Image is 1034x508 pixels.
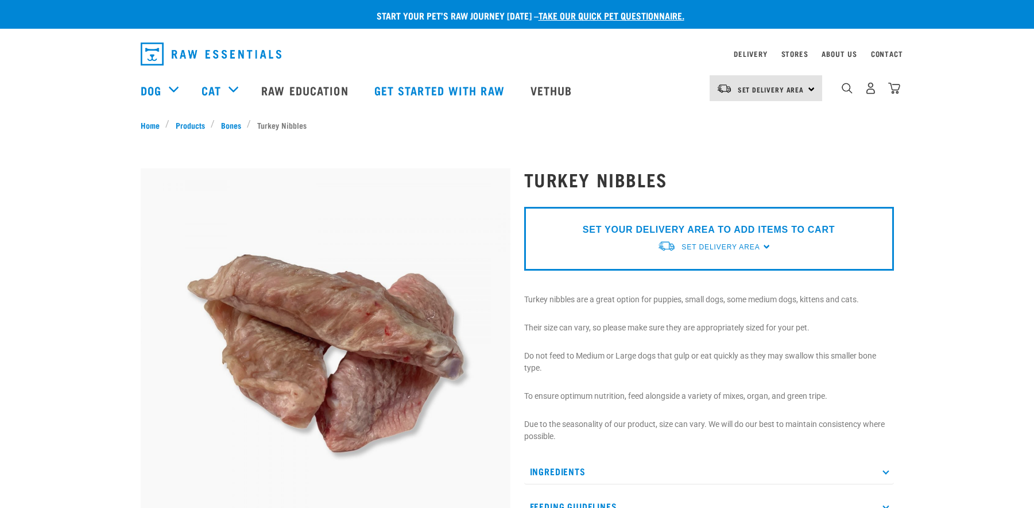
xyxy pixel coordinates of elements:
p: Turkey nibbles are a great option for puppies, small dogs, some medium dogs, kittens and cats. [524,294,894,306]
img: van-moving.png [717,83,732,94]
p: Their size can vary, so please make sure they are appropriately sized for your pet. [524,322,894,334]
p: Ingredients [524,459,894,484]
a: Products [169,119,211,131]
img: van-moving.png [657,240,676,252]
p: Due to the seasonality of our product, size can vary. We will do our best to maintain consistency... [524,418,894,442]
a: Home [141,119,166,131]
img: Raw Essentials Logo [141,43,281,66]
span: Set Delivery Area [681,243,760,251]
a: Cat [202,82,221,99]
a: Stores [781,52,808,56]
a: Dog [141,82,161,99]
a: Get started with Raw [363,67,519,113]
a: Raw Education [250,67,362,113]
span: Set Delivery Area [738,87,804,91]
a: take our quick pet questionnaire. [539,13,684,18]
img: home-icon-1@2x.png [842,83,853,94]
a: About Us [822,52,857,56]
p: SET YOUR DELIVERY AREA TO ADD ITEMS TO CART [583,223,835,237]
img: user.png [865,82,877,94]
a: Bones [215,119,247,131]
nav: breadcrumbs [141,119,894,131]
p: To ensure optimum nutrition, feed alongside a variety of mixes, organ, and green tripe. [524,390,894,402]
img: home-icon@2x.png [888,82,900,94]
p: Do not feed to Medium or Large dogs that gulp or eat quickly as they may swallow this smaller bon... [524,350,894,374]
a: Vethub [519,67,587,113]
h1: Turkey Nibbles [524,169,894,190]
a: Contact [871,52,903,56]
nav: dropdown navigation [131,38,903,70]
a: Delivery [734,52,767,56]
